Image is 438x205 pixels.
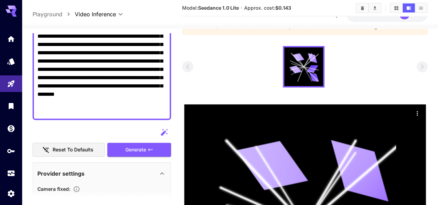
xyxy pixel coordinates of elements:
[241,4,242,12] p: ·
[369,3,381,12] button: Download All
[7,169,15,178] div: Usage
[37,169,84,178] p: Provider settings
[412,108,422,118] div: Actions
[7,80,15,88] div: Playground
[244,5,291,11] span: Approx. cost:
[37,165,166,182] div: Provider settings
[37,186,70,192] span: Camera fixed :
[33,10,75,18] nav: breadcrumb
[198,5,239,11] b: Seedance 1.0 Lite
[7,102,15,110] div: Library
[353,11,369,17] span: -$2.16
[7,35,15,43] div: Home
[390,3,428,13] div: Show media in grid viewShow media in video viewShow media in list view
[356,3,368,12] button: Clear All
[7,124,15,133] div: Wallet
[275,5,291,11] b: $0.143
[356,3,382,13] div: Clear AllDownload All
[7,57,15,66] div: Models
[403,3,415,12] button: Show media in video view
[369,11,394,17] span: credits left
[33,143,105,157] button: Reset to defaults
[125,146,146,154] span: Generate
[33,10,62,18] a: Playground
[7,189,15,198] div: Settings
[75,10,116,18] span: Video Inference
[390,3,402,12] button: Show media in grid view
[107,143,171,157] button: Generate
[7,147,15,155] div: API Keys
[182,5,239,11] span: Model:
[415,3,427,12] button: Show media in list view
